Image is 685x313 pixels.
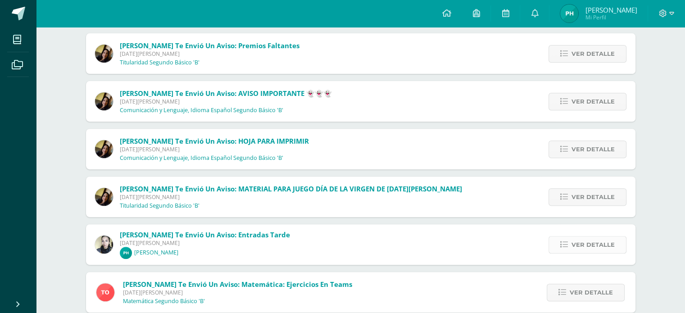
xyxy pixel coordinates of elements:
[120,154,283,162] p: Comunicación y Lenguaje, Idioma Español Segundo Básico 'B'
[120,202,200,209] p: Titularidad Segundo Básico 'B'
[120,184,462,193] span: [PERSON_NAME] te envió un aviso: MATERIAL PARA JUEGO DÍA DE LA VIRGEN DE [DATE][PERSON_NAME]
[560,5,578,23] img: 65ac70bb3c08985fe32a44d9c3805539.png
[120,50,299,58] span: [DATE][PERSON_NAME]
[95,92,113,110] img: fb79f5a91a3aae58e4c0de196cfe63c7.png
[123,298,205,305] p: Matemática Segundo Básico 'B'
[585,14,637,21] span: Mi Perfil
[120,41,299,50] span: [PERSON_NAME] te envió un aviso: Premios faltantes
[120,98,332,105] span: [DATE][PERSON_NAME]
[572,45,615,62] span: Ver detalle
[570,284,613,301] span: Ver detalle
[123,289,352,296] span: [DATE][PERSON_NAME]
[120,107,283,114] p: Comunicación y Lenguaje, Idioma Español Segundo Básico 'B'
[95,236,113,254] img: 119c9a59dca757fc394b575038654f60.png
[120,239,290,247] span: [DATE][PERSON_NAME]
[120,193,462,201] span: [DATE][PERSON_NAME]
[120,136,309,145] span: [PERSON_NAME] te envió un aviso: HOJA PARA IMPRIMIR
[572,141,615,158] span: Ver detalle
[585,5,637,14] span: [PERSON_NAME]
[96,283,114,301] img: 756ce12fb1b4cf9faf9189d656ca7749.png
[120,247,132,259] img: 82f13521df021d134b5fa3f3a0b32fdb.png
[120,145,309,153] span: [DATE][PERSON_NAME]
[120,89,332,98] span: [PERSON_NAME] te envió un aviso: AVISO IMPORTANTE 👻👻👻
[572,189,615,205] span: Ver detalle
[95,188,113,206] img: fb79f5a91a3aae58e4c0de196cfe63c7.png
[572,236,615,253] span: Ver detalle
[120,59,200,66] p: Titularidad Segundo Básico 'B'
[572,93,615,110] span: Ver detalle
[123,280,352,289] span: [PERSON_NAME] te envió un aviso: Matemática: Ejercicios en Teams
[120,230,290,239] span: [PERSON_NAME] te envió un aviso: Entradas Tarde
[134,249,178,256] p: [PERSON_NAME]
[95,140,113,158] img: fb79f5a91a3aae58e4c0de196cfe63c7.png
[95,45,113,63] img: fb79f5a91a3aae58e4c0de196cfe63c7.png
